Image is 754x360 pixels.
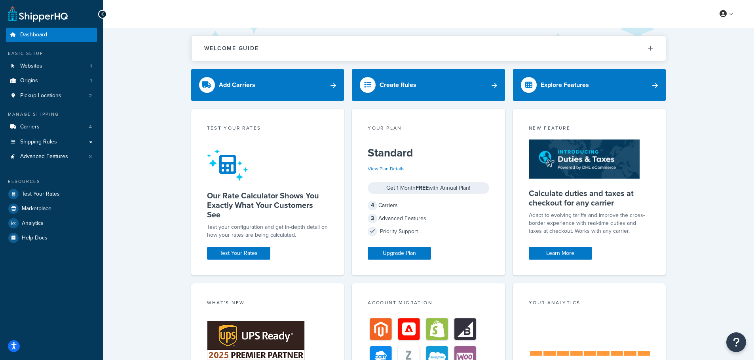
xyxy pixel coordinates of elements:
span: Origins [20,77,38,84]
span: Pickup Locations [20,92,61,99]
a: Create Rules [352,69,505,101]
div: Your Plan [368,124,489,134]
div: New Feature [529,124,650,134]
div: Get 1 Month with Annual Plan! [368,182,489,194]
a: Analytics [6,216,97,230]
a: Add Carriers [191,69,344,101]
a: Carriers4 [6,120,97,134]
span: Dashboard [20,32,47,38]
h5: Standard [368,147,489,159]
strong: FREE [416,184,429,192]
button: Welcome Guide [192,36,666,61]
span: 2 [89,92,92,99]
span: Test Your Rates [22,191,60,198]
p: Adapt to evolving tariffs and improve the cross-border experience with real-time duties and taxes... [529,211,650,235]
div: Basic Setup [6,50,97,57]
a: Origins1 [6,74,97,88]
li: Websites [6,59,97,74]
div: Account Migration [368,299,489,308]
a: Learn More [529,247,592,260]
span: 1 [90,63,92,70]
div: Priority Support [368,226,489,237]
span: Advanced Features [20,153,68,160]
span: 4 [89,124,92,130]
a: Marketplace [6,202,97,216]
a: Advanced Features3 [6,149,97,164]
div: Test your configuration and get in-depth detail on how your rates are being calculated. [207,223,329,239]
div: Add Carriers [219,79,255,90]
a: Shipping Rules [6,135,97,149]
h5: Calculate duties and taxes at checkout for any carrier [529,188,650,207]
span: Analytics [22,220,44,227]
span: 3 [89,153,92,160]
li: Carriers [6,120,97,134]
a: Explore Features [513,69,666,101]
a: Pickup Locations2 [6,89,97,103]
div: Resources [6,178,97,185]
span: Websites [20,63,42,70]
div: Create Rules [380,79,416,90]
span: Help Docs [22,235,47,241]
li: Pickup Locations [6,89,97,103]
a: Test Your Rates [207,247,270,260]
div: Advanced Features [368,213,489,224]
div: Your Analytics [529,299,650,308]
h5: Our Rate Calculator Shows You Exactly What Your Customers See [207,191,329,219]
a: Dashboard [6,28,97,42]
div: What's New [207,299,329,308]
span: Marketplace [22,205,51,212]
li: Origins [6,74,97,88]
button: Open Resource Center [726,332,746,352]
span: 4 [368,201,377,210]
div: Manage Shipping [6,111,97,118]
li: Advanced Features [6,149,97,164]
span: Carriers [20,124,40,130]
span: Shipping Rules [20,139,57,145]
a: Help Docs [6,231,97,245]
a: View Plan Details [368,165,405,172]
div: Explore Features [541,79,589,90]
span: 1 [90,77,92,84]
a: Websites1 [6,59,97,74]
span: 3 [368,214,377,223]
a: Upgrade Plan [368,247,431,260]
h2: Welcome Guide [204,45,259,51]
div: Carriers [368,200,489,211]
div: Test your rates [207,124,329,134]
a: Test Your Rates [6,187,97,201]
